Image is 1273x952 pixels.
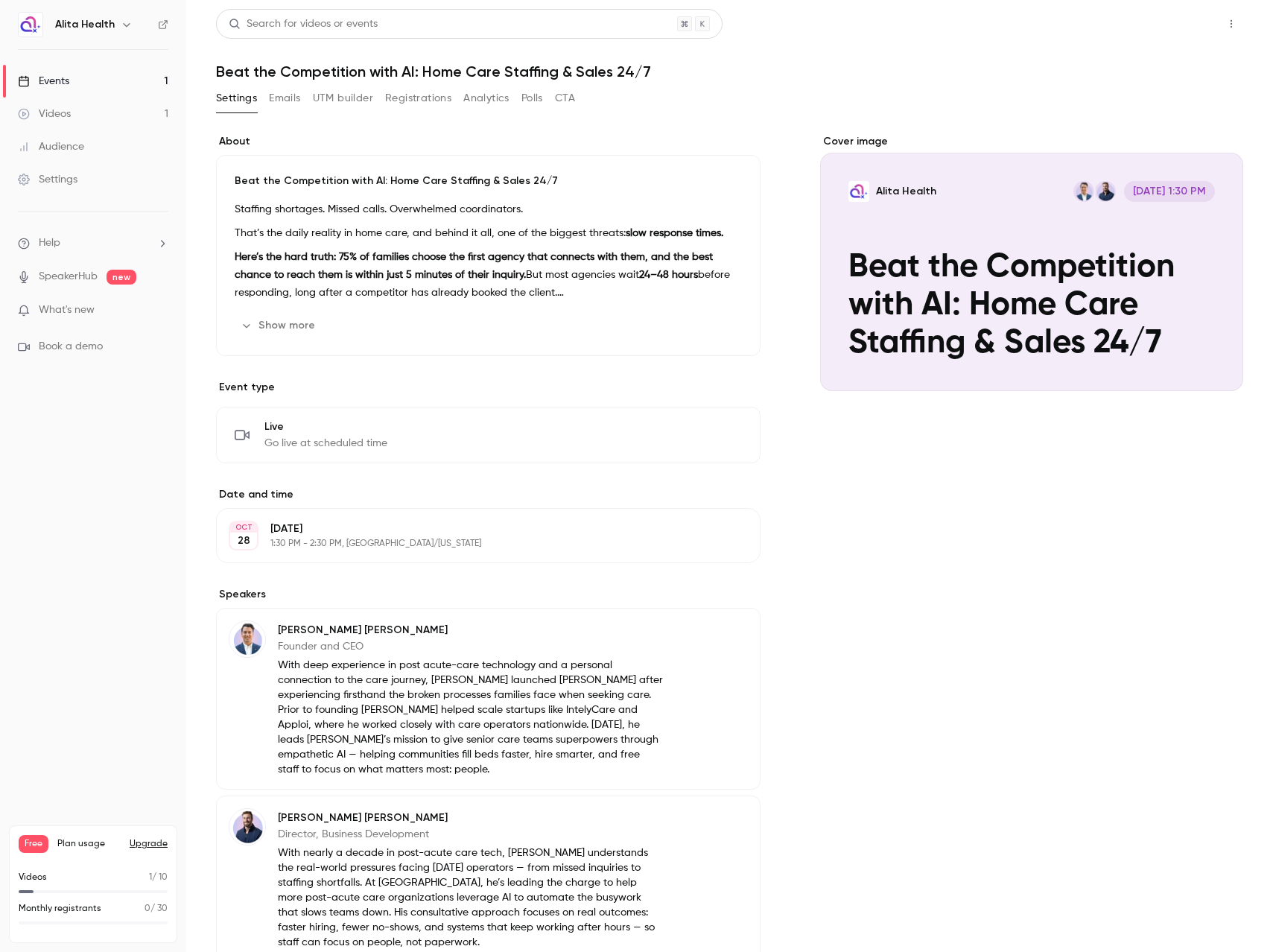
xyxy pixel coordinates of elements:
[238,533,250,548] p: 28
[216,487,761,502] label: Date and time
[39,302,95,318] span: What's new
[19,902,101,915] p: Monthly registrants
[385,86,451,110] button: Registrations
[216,608,761,790] div: Matt Rosa[PERSON_NAME] [PERSON_NAME]Founder and CEOWith deep experience in post acute-care techno...
[235,224,742,242] p: That’s the daily reality in home care, and behind it all, one of the biggest threats:
[264,436,387,451] span: Go live at scheduled time
[216,380,761,395] p: Event type
[313,86,373,110] button: UTM builder
[145,904,150,913] span: 0
[278,639,664,654] p: Founder and CEO
[521,86,543,110] button: Polls
[235,314,324,337] button: Show more
[55,17,115,32] h6: Alita Health
[149,871,168,884] p: / 10
[18,74,69,89] div: Events
[264,419,387,434] span: Live
[278,827,664,842] p: Director, Business Development
[145,902,168,915] p: / 30
[230,522,257,533] div: OCT
[39,269,98,285] a: SpeakerHub
[626,228,723,238] strong: slow response times.
[820,134,1243,149] label: Cover image
[57,838,121,850] span: Plan usage
[216,134,761,149] label: About
[270,538,682,550] p: 1:30 PM - 2:30 PM, [GEOGRAPHIC_DATA]/[US_STATE]
[229,16,378,32] div: Search for videos or events
[235,174,742,188] p: Beat the Competition with AI: Home Care Staffing & Sales 24/7
[278,658,664,777] p: With deep experience in post acute-care technology and a personal connection to the care journey,...
[107,270,136,285] span: new
[463,86,509,110] button: Analytics
[39,235,60,251] span: Help
[39,339,103,355] span: Book a demo
[216,86,257,110] button: Settings
[229,809,265,845] img: Brett Seidita
[820,134,1243,391] section: Cover image
[235,252,713,280] strong: Here’s the hard truth: 75% of families choose the first agency that connects with them, and the b...
[278,810,664,825] p: [PERSON_NAME] [PERSON_NAME]
[19,871,47,884] p: Videos
[1149,9,1207,39] button: Share
[18,235,168,251] li: help-dropdown-opener
[216,587,761,602] label: Speakers
[229,621,265,657] img: Matt Rosa
[130,838,168,850] button: Upgrade
[270,521,682,536] p: [DATE]
[235,248,742,302] p: But most agencies wait before responding, long after a competitor has already booked the client.
[19,13,42,37] img: Alita Health
[278,623,664,638] p: [PERSON_NAME] [PERSON_NAME]
[269,86,300,110] button: Emails
[149,873,152,882] span: 1
[18,172,77,187] div: Settings
[555,86,575,110] button: CTA
[18,139,84,154] div: Audience
[18,107,71,121] div: Videos
[278,845,664,950] p: With nearly a decade in post-acute care tech, [PERSON_NAME] understands the real-world pressures ...
[216,63,1243,80] h1: Beat the Competition with AI: Home Care Staffing & Sales 24/7
[19,835,48,853] span: Free
[235,200,742,218] p: Staffing shortages. Missed calls. Overwhelmed coordinators.
[639,270,698,280] strong: 24–48 hours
